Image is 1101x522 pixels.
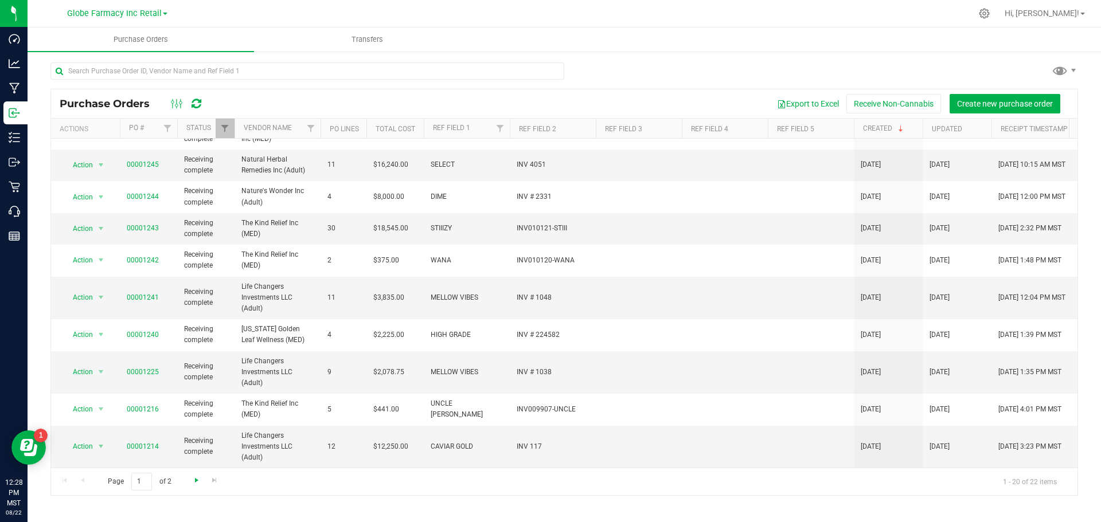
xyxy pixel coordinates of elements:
span: Action [63,221,93,237]
span: Action [63,438,93,454]
span: [DATE] [861,255,881,266]
span: WANA [431,255,503,266]
a: 00001240 [127,331,159,339]
span: Action [63,289,93,305]
span: $2,078.75 [373,367,404,378]
span: select [94,252,108,268]
span: Purchase Orders [98,34,183,45]
span: INV # 1048 [517,292,589,303]
span: [US_STATE] Golden Leaf Wellness (MED) [241,324,314,346]
span: Page of 2 [98,473,181,490]
span: $3,835.00 [373,292,404,303]
a: 00001243 [127,224,159,232]
inline-svg: Dashboard [9,33,20,45]
iframe: Resource center [11,430,46,465]
a: PO Lines [330,125,359,133]
span: [DATE] 1:39 PM MST [998,329,1061,340]
span: UNCLE [PERSON_NAME] [431,398,503,420]
inline-svg: Manufacturing [9,83,20,94]
span: Receiving complete [184,249,228,271]
span: INV # 2331 [517,191,589,202]
span: select [94,157,108,173]
span: [DATE] [861,329,881,340]
span: Action [63,364,93,380]
a: Filter [216,119,235,138]
inline-svg: Outbound [9,156,20,168]
a: Receipt Timestamp [1001,125,1068,133]
a: Created [863,124,905,132]
span: [DATE] 12:04 PM MST [998,292,1065,303]
span: HIGH GRADE [431,329,503,340]
span: MELLOW VIBES [431,292,503,303]
span: 12 [327,441,360,452]
span: Action [63,252,93,268]
span: Life Changers Investments LLC (Adult) [241,430,314,464]
a: Total Cost [376,125,415,133]
span: Transfers [336,34,399,45]
a: Updated [932,125,962,133]
span: select [94,189,108,205]
button: Export to Excel [770,94,846,113]
span: 30 [327,223,360,234]
span: [DATE] [861,441,881,452]
span: Life Changers Investments LLC (Adult) [241,356,314,389]
span: select [94,327,108,343]
a: Ref Field 3 [605,125,642,133]
span: [DATE] 1:35 PM MST [998,367,1061,378]
a: Ref Field 5 [777,125,814,133]
span: [DATE] 10:15 AM MST [998,159,1065,170]
div: Actions [60,125,115,133]
inline-svg: Call Center [9,206,20,217]
span: Life Changers Investments LLC (Adult) [241,281,314,315]
span: Purchase Orders [60,97,161,110]
a: Go to the last page [206,473,223,488]
button: Receive Non-Cannabis [846,94,941,113]
span: Receiving complete [184,324,228,346]
span: [DATE] 4:01 PM MST [998,404,1061,415]
span: INV010121-STIII [517,223,589,234]
a: Filter [302,119,321,138]
span: Receiving complete [184,435,228,457]
span: [DATE] [930,255,950,266]
span: STIIIZY [431,223,503,234]
p: 08/22 [5,508,22,517]
a: Vendor Name [244,124,292,132]
a: 00001245 [127,160,159,168]
span: [DATE] 3:23 PM MST [998,441,1061,452]
a: Filter [158,119,177,138]
span: [DATE] [930,223,950,234]
span: [DATE] [930,329,950,340]
span: Natural Herbal Remedies Inc (Adult) [241,154,314,176]
span: $18,545.00 [373,223,408,234]
a: 00001216 [127,405,159,413]
a: 00001225 [127,368,159,376]
span: 11 [327,292,360,303]
a: PO # [129,124,144,132]
inline-svg: Inbound [9,107,20,119]
span: [DATE] [861,223,881,234]
input: Search Purchase Order ID, Vendor Name and Ref Field 1 [50,62,564,80]
a: Ref Field 2 [519,125,556,133]
span: [DATE] 12:00 PM MST [998,191,1065,202]
span: Action [63,327,93,343]
a: 00001241 [127,293,159,301]
a: Purchase Orders [28,28,254,52]
span: $12,250.00 [373,441,408,452]
span: Action [63,401,93,417]
span: select [94,364,108,380]
span: 1 - 20 of 22 items [994,473,1066,490]
span: Globe Farmacy Inc Retail [67,9,162,18]
iframe: Resource center unread badge [34,429,48,442]
span: Receiving complete [184,218,228,240]
span: [DATE] 2:32 PM MST [998,223,1061,234]
span: select [94,438,108,454]
a: Status [186,124,211,132]
span: [DATE] [861,367,881,378]
span: [DATE] 1:48 PM MST [998,255,1061,266]
span: [DATE] [930,159,950,170]
span: The Kind Relief Inc (MED) [241,218,314,240]
span: select [94,289,108,305]
p: 12:28 PM MST [5,477,22,508]
inline-svg: Inventory [9,132,20,143]
span: 4 [327,329,360,340]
